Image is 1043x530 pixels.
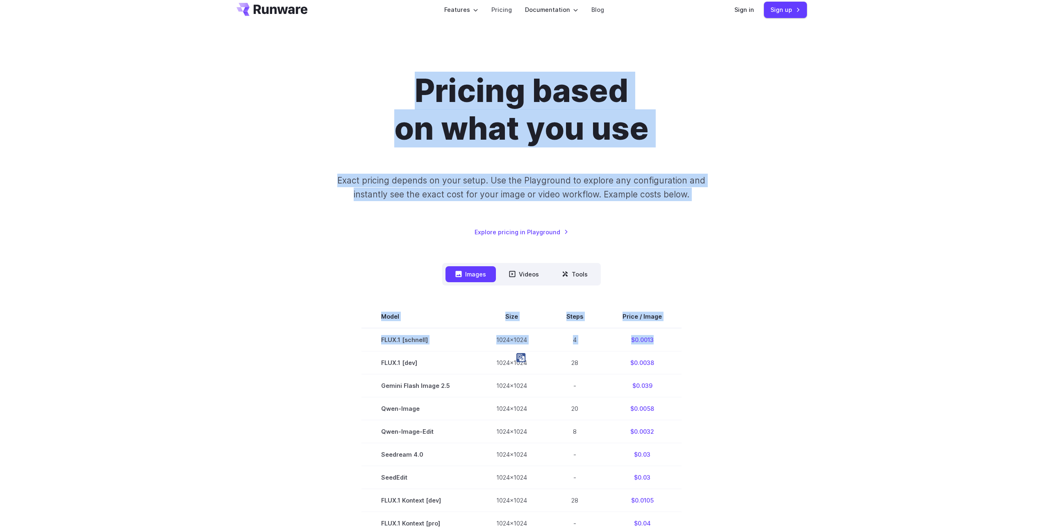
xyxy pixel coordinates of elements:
[381,381,457,390] span: Gemini Flash Image 2.5
[603,351,682,374] td: $0.0038
[477,328,547,351] td: 1024x1024
[603,489,682,512] td: $0.0105
[547,351,603,374] td: 28
[547,397,603,420] td: 20
[475,227,568,237] a: Explore pricing in Playground
[603,374,682,397] td: $0.039
[547,489,603,512] td: 28
[361,328,477,351] td: FLUX.1 [schnell]
[361,466,477,489] td: SeedEdit
[603,420,682,443] td: $0.0032
[477,374,547,397] td: 1024x1024
[361,305,477,328] th: Model
[361,351,477,374] td: FLUX.1 [dev]
[361,397,477,420] td: Qwen-Image
[603,328,682,351] td: $0.0013
[445,266,496,282] button: Images
[322,174,721,201] p: Exact pricing depends on your setup. Use the Playground to explore any configuration and instantl...
[491,5,512,14] a: Pricing
[361,443,477,466] td: Seedream 4.0
[547,466,603,489] td: -
[591,5,604,14] a: Blog
[547,443,603,466] td: -
[477,397,547,420] td: 1024x1024
[547,328,603,351] td: 4
[603,466,682,489] td: $0.03
[293,72,750,147] h1: Pricing based on what you use
[525,5,578,14] label: Documentation
[547,374,603,397] td: -
[764,2,807,18] a: Sign up
[603,397,682,420] td: $0.0058
[477,466,547,489] td: 1024x1024
[477,420,547,443] td: 1024x1024
[361,420,477,443] td: Qwen-Image-Edit
[499,266,549,282] button: Videos
[603,305,682,328] th: Price / Image
[477,351,547,374] td: 1024x1024
[552,266,598,282] button: Tools
[361,489,477,512] td: FLUX.1 Kontext [dev]
[477,305,547,328] th: Size
[477,443,547,466] td: 1024x1024
[603,443,682,466] td: $0.03
[547,420,603,443] td: 8
[734,5,754,14] a: Sign in
[236,3,308,16] a: Go to /
[547,305,603,328] th: Steps
[477,489,547,512] td: 1024x1024
[444,5,478,14] label: Features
